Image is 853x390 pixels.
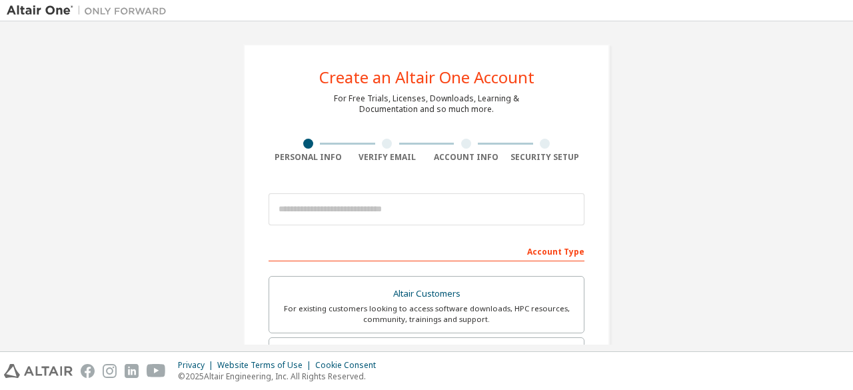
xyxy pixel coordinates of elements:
div: Personal Info [269,152,348,163]
img: altair_logo.svg [4,364,73,378]
div: Cookie Consent [315,360,384,371]
img: Altair One [7,4,173,17]
img: linkedin.svg [125,364,139,378]
div: Security Setup [506,152,585,163]
img: facebook.svg [81,364,95,378]
div: For existing customers looking to access software downloads, HPC resources, community, trainings ... [277,303,576,325]
p: © 2025 Altair Engineering, Inc. All Rights Reserved. [178,371,384,382]
div: Altair Customers [277,285,576,303]
div: Website Terms of Use [217,360,315,371]
div: Account Info [426,152,506,163]
div: Account Type [269,240,584,261]
div: Privacy [178,360,217,371]
img: instagram.svg [103,364,117,378]
div: Create an Altair One Account [319,69,534,85]
img: youtube.svg [147,364,166,378]
div: Verify Email [348,152,427,163]
div: For Free Trials, Licenses, Downloads, Learning & Documentation and so much more. [334,93,519,115]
